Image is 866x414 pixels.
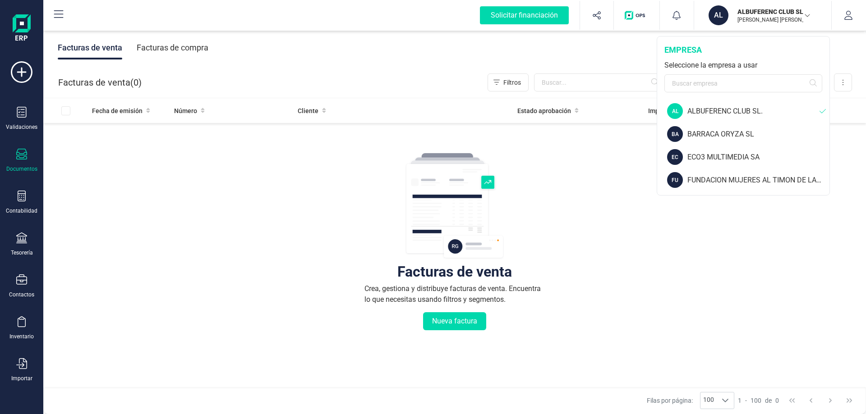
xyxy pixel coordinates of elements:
div: Tesorería [11,249,33,256]
div: ECO3 MULTIMEDIA SA [687,152,829,163]
div: Inventario [9,333,34,340]
button: Previous Page [802,392,820,409]
input: Buscar... [534,73,664,91]
span: 100 [700,392,717,409]
div: Documentos [6,165,37,173]
button: Nueva factura [423,312,486,330]
div: BA [667,126,683,142]
div: Facturas de compra [137,36,208,59]
div: FUNDACION MUJERES AL TIMON DE LA [PERSON_NAME] [687,175,829,186]
img: Logo de OPS [625,11,649,20]
div: Facturas de venta [397,267,512,276]
button: ALALBUFERENC CLUB SL.[PERSON_NAME] [PERSON_NAME] [705,1,820,30]
span: de [765,396,772,405]
div: Importar [11,375,32,382]
div: Facturas de venta ( ) [58,73,142,91]
span: Filtros [503,78,521,87]
span: 0 [134,76,138,89]
span: Fecha de emisión [92,106,143,115]
button: Logo de OPS [619,1,654,30]
span: Estado aprobación [517,106,571,115]
div: empresa [664,44,822,56]
p: ALBUFERENC CLUB SL. [737,7,810,16]
span: 100 [751,396,761,405]
img: img-empty-table.svg [405,152,504,260]
div: Contactos [9,291,34,298]
img: Logo Finanedi [13,14,31,43]
span: 1 [738,396,742,405]
div: FU [667,172,683,188]
div: - [738,396,779,405]
div: Crea, gestiona y distribuye facturas de venta. Encuentra lo que necesitas usando filtros y segmen... [364,283,545,305]
span: Cliente [298,106,318,115]
div: Validaciones [6,123,37,131]
span: 0 [775,396,779,405]
div: Seleccione la empresa a usar [664,60,822,71]
button: First Page [783,392,801,409]
div: Solicitar financiación [480,6,569,24]
input: Buscar empresa [664,74,822,92]
div: Filas por página: [647,392,734,409]
div: AL [709,5,728,25]
div: AL [667,103,683,119]
p: [PERSON_NAME] [PERSON_NAME] [737,16,810,23]
div: Facturas de venta [58,36,122,59]
div: ALBUFERENC CLUB SL. [687,106,820,117]
span: Número [174,106,197,115]
button: Solicitar financiación [469,1,580,30]
button: Last Page [841,392,858,409]
div: BARRACA ORYZA SL [687,129,829,140]
span: Importe [648,106,671,115]
div: EC [667,149,683,165]
button: Filtros [488,73,529,91]
button: Next Page [822,392,839,409]
div: Contabilidad [6,207,37,214]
